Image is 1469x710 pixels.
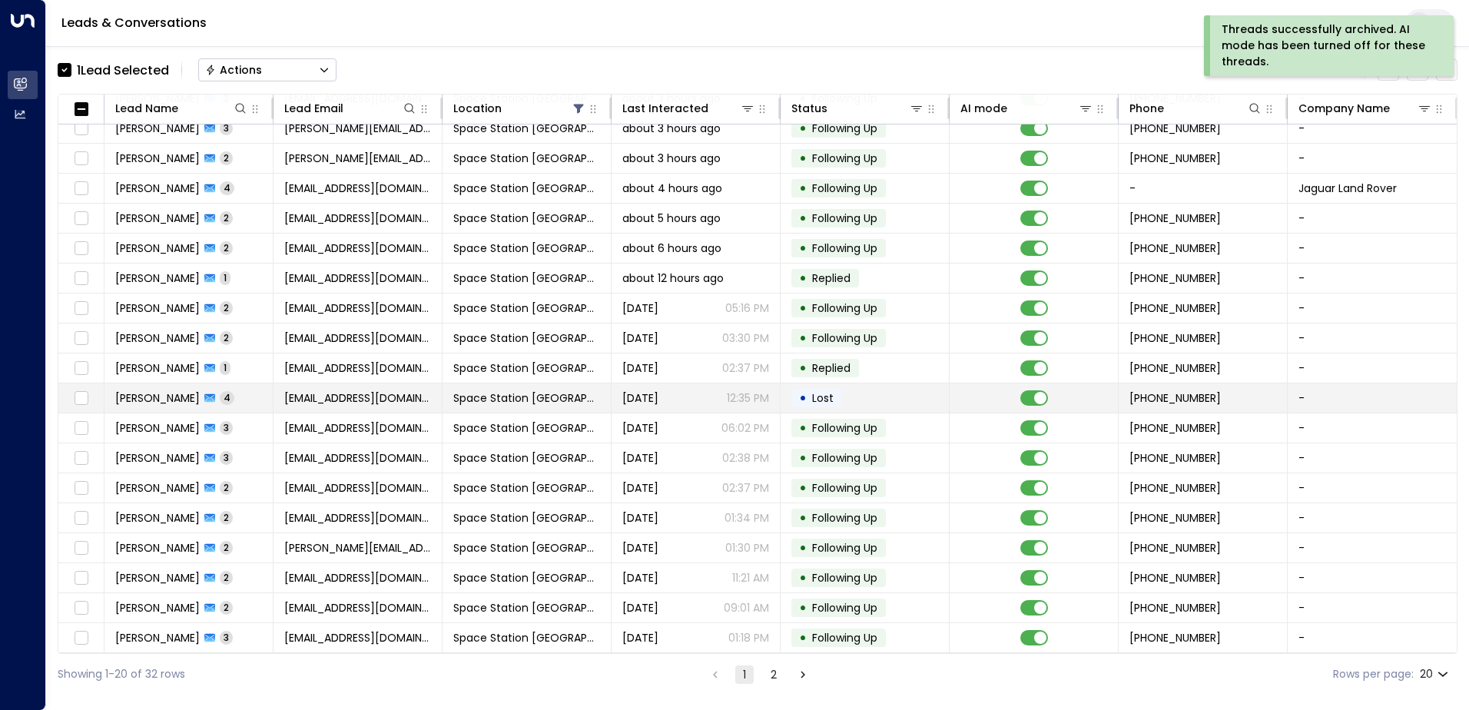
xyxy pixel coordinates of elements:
span: +447368494143 [1129,390,1221,406]
a: Leads & Conversations [61,14,207,32]
span: about 3 hours ago [622,151,721,166]
span: Space Station Solihull [453,630,600,645]
span: 3 [220,631,233,644]
span: Space Station Solihull [453,360,600,376]
span: +447916262643 [1129,360,1221,376]
span: Following Up [812,540,877,556]
span: +447917582811 [1129,420,1221,436]
p: 01:34 PM [725,510,769,526]
span: +447770657879 [1129,540,1221,556]
div: • [799,475,807,501]
div: • [799,565,807,591]
span: 1 [220,271,230,284]
span: Aug 12, 2025 [622,540,658,556]
div: • [799,595,807,621]
span: +447966205918 [1129,630,1221,645]
span: Jaguar Land Rover [1298,181,1397,196]
span: rhiannonmarie1@aol.com [284,600,431,615]
td: - [1288,623,1457,652]
span: Toggle select row [71,389,91,408]
button: Actions [198,58,337,81]
span: Toggle select row [71,239,91,258]
span: Mishthi Gupta [115,480,200,496]
span: Toggle select row [71,329,91,348]
p: 01:18 PM [728,630,769,645]
span: Reiss Gough [115,121,200,136]
span: Space Station Solihull [453,480,600,496]
span: Yesterday [622,390,658,406]
td: - [1288,234,1457,263]
span: +447498914926 [1129,121,1221,136]
div: Status [791,99,827,118]
span: Space Station Solihull [453,300,600,316]
span: Aug 12, 2025 [622,360,658,376]
span: +447916262643 [1129,330,1221,346]
span: Liz Shaylor [115,510,200,526]
td: - [1288,443,1457,473]
label: Rows per page: [1333,666,1414,682]
span: 3 [220,421,233,434]
span: +447506599966 [1129,270,1221,286]
span: katiya.messaoudi@hotmail.co.uk [284,151,431,166]
span: apietsch@talktalk.net [284,211,431,226]
p: 12:35 PM [727,390,769,406]
span: Following Up [812,510,877,526]
span: 2 [220,481,233,494]
span: Space Station Solihull [453,450,600,466]
button: page 1 [735,665,754,684]
span: Toggle select row [71,269,91,288]
span: Toggle select row [71,509,91,528]
span: Yesterday [622,330,658,346]
span: Space Station Solihull [453,330,600,346]
span: Following Up [812,600,877,615]
span: Samantha Clark [115,330,200,346]
span: 2 [220,301,233,314]
span: Adam Hatton [115,420,200,436]
span: oreste80@hotmail.com [284,630,431,645]
span: Toggle select all [71,100,91,119]
span: Aug 12, 2025 [622,420,658,436]
span: about 12 hours ago [622,270,724,286]
span: Matt Barr [115,241,200,256]
span: Following Up [812,420,877,436]
div: • [799,295,807,321]
button: Go to next page [794,665,812,684]
span: Katiya Messaoudi [115,151,200,166]
span: Aug 11, 2025 [622,630,658,645]
span: clivehallifax@gmail.com [284,300,431,316]
span: Following Up [812,211,877,226]
nav: pagination navigation [705,665,813,684]
div: Status [791,99,924,118]
p: 05:16 PM [725,300,769,316]
span: Toggle select row [71,299,91,318]
td: - [1288,114,1457,143]
div: • [799,355,807,381]
span: Replied [812,270,851,286]
div: Showing 1-20 of 32 rows [58,666,185,682]
span: Space Station Solihull [453,570,600,586]
span: Following Up [812,151,877,166]
div: Lead Email [284,99,417,118]
span: 3 [220,121,233,134]
span: hatton1992@hotmail.co.uk [284,420,431,436]
div: 1 Lead Selected [77,61,169,80]
span: Paulchalmers34@yahoo.co.uk [284,570,431,586]
span: sjclark69@hotmail.com [284,330,431,346]
td: - [1288,144,1457,173]
p: 11:21 AM [732,570,769,586]
button: Go to page 2 [764,665,783,684]
span: Aug 12, 2025 [622,450,658,466]
span: Toggle select row [71,209,91,228]
td: - [1119,174,1288,203]
span: nayeli834@gmail.com [284,390,431,406]
span: +447748630611 [1129,510,1221,526]
span: 1 [220,361,230,374]
p: 02:37 PM [722,360,769,376]
span: Yesterday [622,300,658,316]
span: 2 [220,601,233,614]
span: Toggle select row [71,569,91,588]
span: Toggle select row [71,539,91,558]
td: - [1288,413,1457,443]
span: 2 [220,241,233,254]
div: Lead Name [115,99,248,118]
